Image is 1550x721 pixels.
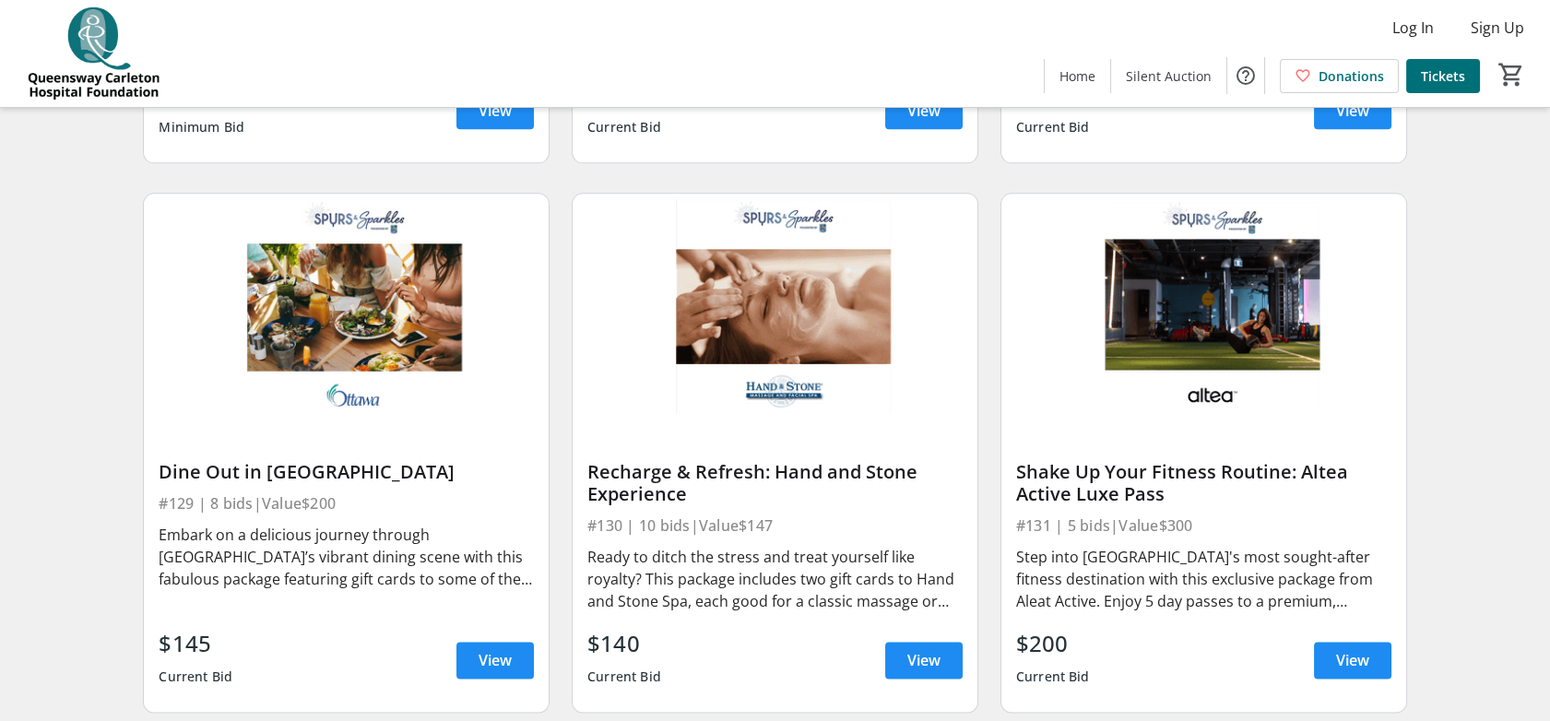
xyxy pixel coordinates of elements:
div: Step into [GEOGRAPHIC_DATA]'s most sought-after fitness destination with this exclusive package f... [1016,546,1391,612]
a: Tickets [1406,59,1480,93]
span: View [907,649,941,671]
div: Recharge & Refresh: Hand and Stone Experience [587,461,963,505]
div: Ready to ditch the stress and treat yourself like royalty? This package includes two gift cards t... [587,546,963,612]
img: Dine Out in Kanata [144,194,549,421]
div: Shake Up Your Fitness Routine: Altea Active Luxe Pass [1016,461,1391,505]
span: View [479,100,512,122]
button: Help [1227,57,1264,94]
a: Donations [1280,59,1399,93]
div: #130 | 10 bids | Value $147 [587,513,963,538]
div: Current Bid [1016,660,1090,693]
img: Shake Up Your Fitness Routine: Altea Active Luxe Pass [1001,194,1406,421]
a: Home [1045,59,1110,93]
span: View [1336,649,1369,671]
button: Sign Up [1456,13,1539,42]
div: Current Bid [587,660,661,693]
div: Embark on a delicious journey through [GEOGRAPHIC_DATA]’s vibrant dining scene with this fabulous... [159,524,534,590]
a: View [1314,642,1391,679]
span: Sign Up [1471,17,1524,39]
div: Minimum Bid [159,111,244,144]
img: QCH Foundation's Logo [11,7,175,100]
div: Dine Out in [GEOGRAPHIC_DATA] [159,461,534,483]
div: $200 [1016,627,1090,660]
span: View [1336,100,1369,122]
button: Cart [1495,58,1528,91]
span: Tickets [1421,66,1465,86]
span: View [479,649,512,671]
div: Current Bid [159,660,232,693]
a: View [456,642,534,679]
div: $140 [587,627,661,660]
a: View [456,92,534,129]
img: Recharge & Refresh: Hand and Stone Experience [573,194,977,421]
div: #129 | 8 bids | Value $200 [159,491,534,516]
a: View [1314,92,1391,129]
div: $145 [159,627,232,660]
span: Home [1059,66,1095,86]
span: Log In [1392,17,1434,39]
button: Log In [1378,13,1449,42]
div: #131 | 5 bids | Value $300 [1016,513,1391,538]
a: View [885,642,963,679]
div: Current Bid [1016,111,1090,144]
span: Donations [1319,66,1384,86]
span: Silent Auction [1126,66,1212,86]
span: View [907,100,941,122]
div: Current Bid [587,111,661,144]
a: View [885,92,963,129]
a: Silent Auction [1111,59,1226,93]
